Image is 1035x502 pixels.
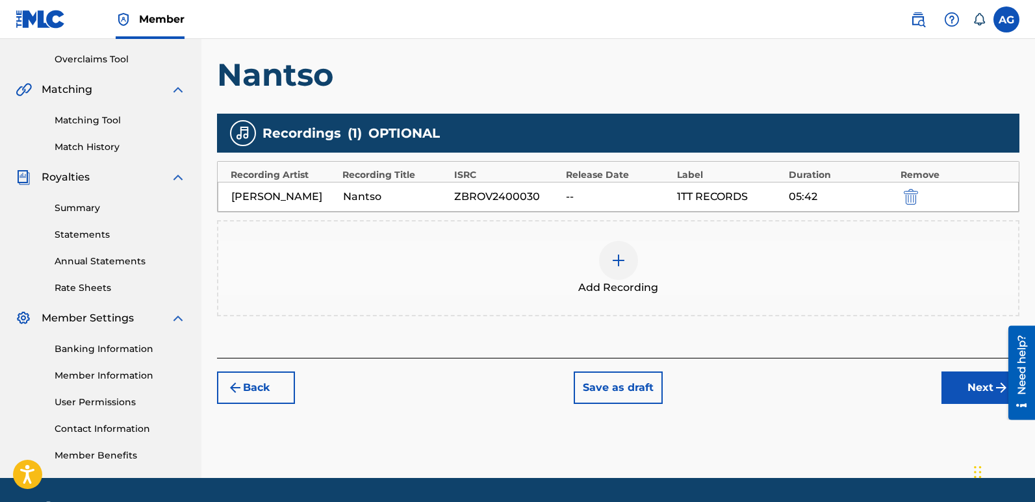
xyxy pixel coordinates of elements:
[789,168,894,182] div: Duration
[974,453,982,492] div: Drag
[973,13,986,26] div: Notifications
[227,380,243,395] img: 7ee5dd4eb1f8a8e3ef2f.svg
[14,9,32,69] div: Need help?
[342,168,448,182] div: Recording Title
[939,6,965,32] div: Help
[454,189,559,205] div: ZBROV2400030
[901,168,1006,182] div: Remove
[566,168,671,182] div: Release Date
[217,371,295,404] button: Back
[368,123,440,143] span: OPTIONAL
[42,82,92,97] span: Matching
[55,395,186,409] a: User Permissions
[170,310,186,326] img: expand
[16,310,31,326] img: Member Settings
[42,310,134,326] span: Member Settings
[16,169,31,185] img: Royalties
[343,189,448,205] div: Nantso
[170,82,186,97] img: expand
[231,168,336,182] div: Recording Artist
[55,140,186,154] a: Match History
[348,123,362,143] span: ( 1 )
[231,189,337,205] div: [PERSON_NAME]
[55,281,186,295] a: Rate Sheets
[170,169,186,185] img: expand
[578,280,658,295] span: Add Recording
[677,189,782,205] div: 1TT RECORDS
[941,371,1019,404] button: Next
[611,253,626,268] img: add
[999,326,1035,420] iframe: Resource Center
[55,228,186,242] a: Statements
[993,380,1009,395] img: f7272a7cc735f4ea7f67.svg
[55,369,186,383] a: Member Information
[910,12,926,27] img: search
[55,114,186,127] a: Matching Tool
[217,55,1019,94] h1: Nantso
[55,53,186,66] a: Overclaims Tool
[55,255,186,268] a: Annual Statements
[55,422,186,436] a: Contact Information
[55,201,186,215] a: Summary
[235,125,251,141] img: recording
[970,440,1035,502] iframe: Chat Widget
[566,189,671,205] div: --
[677,168,782,182] div: Label
[993,6,1019,32] div: User Menu
[42,169,90,185] span: Royalties
[905,6,931,32] a: Public Search
[904,189,918,205] img: 12a2ab48e56ec057fbd8.svg
[16,10,66,29] img: MLC Logo
[574,371,663,404] button: Save as draft
[944,12,960,27] img: help
[55,342,186,356] a: Banking Information
[789,189,894,205] div: 05:42
[55,449,186,462] a: Member Benefits
[454,168,559,182] div: ISRC
[16,82,32,97] img: Matching
[262,123,341,143] span: Recordings
[139,12,185,27] span: Member
[116,12,131,27] img: Top Rightsholder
